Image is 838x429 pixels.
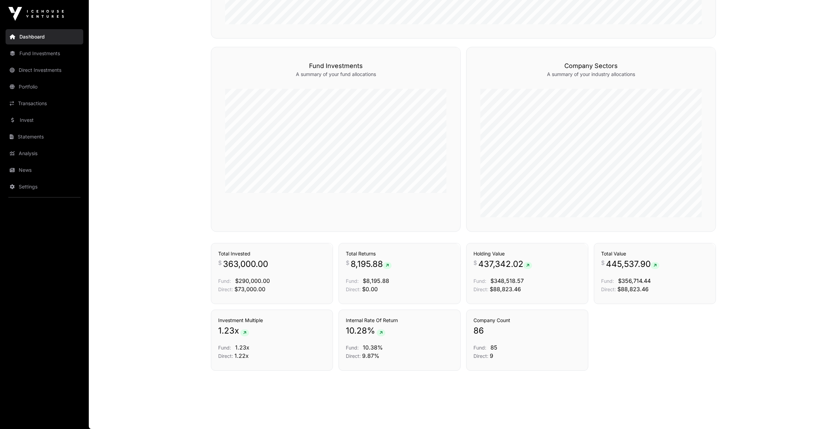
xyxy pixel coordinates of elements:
a: Direct Investments [6,62,83,78]
img: Icehouse Ventures Logo [8,7,64,21]
span: $ [601,259,605,267]
span: 86 [473,325,484,336]
a: Transactions [6,96,83,111]
span: x [234,325,239,336]
a: Portfolio [6,79,83,94]
span: 1.23 [218,325,234,336]
span: 9.87% [362,352,379,359]
span: 1.23x [235,344,249,351]
span: Direct: [346,286,361,292]
span: 10.28 [346,325,367,336]
p: A summary of your industry allocations [480,71,702,78]
span: 10.38% [363,344,383,351]
span: 437,342.02 [478,259,532,270]
span: $0.00 [362,286,378,293]
span: Direct: [601,286,616,292]
span: $290,000.00 [235,277,270,284]
span: Fund: [346,278,359,284]
a: News [6,162,83,178]
span: Fund: [346,345,359,351]
span: 8,195.88 [351,259,392,270]
span: Direct: [346,353,361,359]
h3: Investment Multiple [218,317,326,324]
span: Fund: [218,278,231,284]
span: $88,823.46 [490,286,521,293]
a: Fund Investments [6,46,83,61]
span: Direct: [473,286,488,292]
a: Statements [6,129,83,144]
span: Direct: [473,353,488,359]
span: Fund: [473,345,486,351]
a: Settings [6,179,83,194]
h3: Company Count [473,317,581,324]
span: $ [218,259,222,267]
span: $ [473,259,477,267]
span: $ [346,259,349,267]
span: 445,537.90 [606,259,659,270]
span: $73,000.00 [234,286,265,293]
h3: Total Returns [346,250,453,257]
span: 363,000.00 [223,259,268,270]
a: Invest [6,112,83,128]
span: 85 [490,344,497,351]
span: $8,195.88 [363,277,389,284]
span: 9 [490,352,493,359]
span: % [367,325,375,336]
span: Direct: [218,286,233,292]
span: $348,518.57 [490,277,524,284]
a: Dashboard [6,29,83,44]
a: Analysis [6,146,83,161]
span: $88,823.46 [617,286,649,293]
h3: Total Value [601,250,709,257]
h3: Holding Value [473,250,581,257]
iframe: Chat Widget [803,396,838,429]
h3: Internal Rate Of Return [346,317,453,324]
span: 1.22x [234,352,249,359]
span: Direct: [218,353,233,359]
h3: Fund Investments [225,61,446,71]
span: Fund: [473,278,486,284]
p: A summary of your fund allocations [225,71,446,78]
h3: Company Sectors [480,61,702,71]
span: Fund: [601,278,614,284]
span: $356,714.44 [618,277,651,284]
span: Fund: [218,345,231,351]
h3: Total Invested [218,250,326,257]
